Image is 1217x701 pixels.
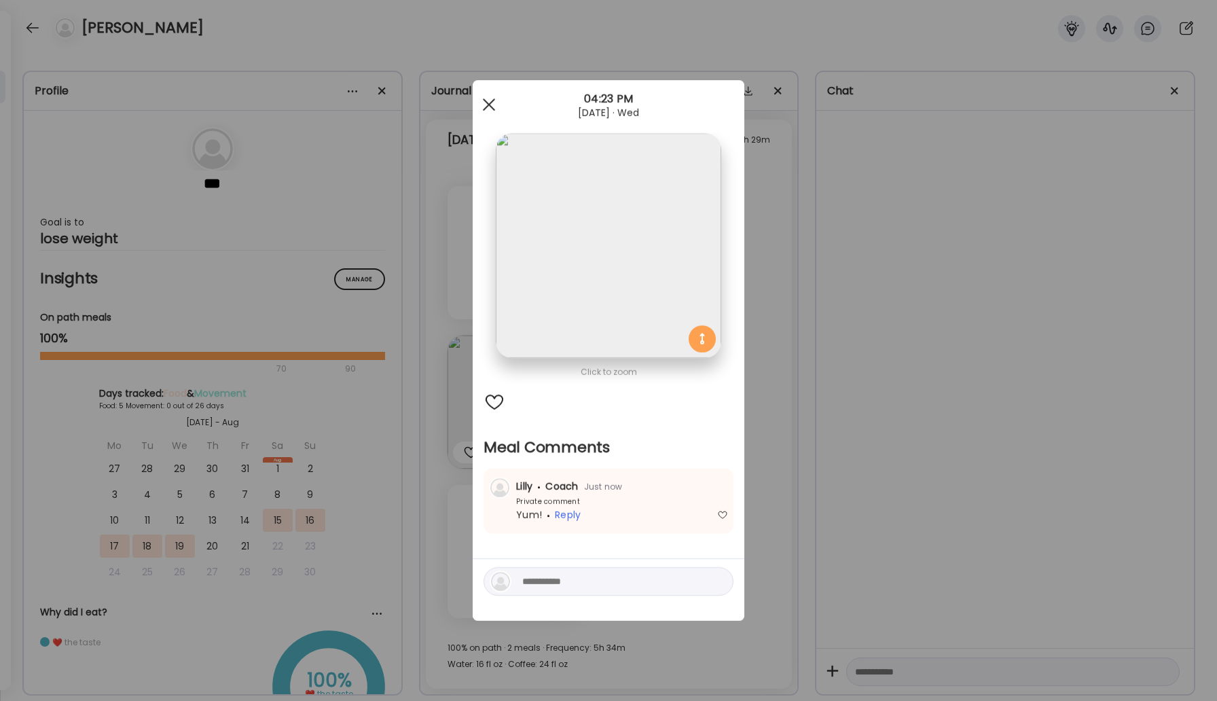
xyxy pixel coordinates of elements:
[489,497,580,507] div: Private comment
[491,572,510,591] img: bg-avatar-default.svg
[473,107,744,118] div: [DATE] · Wed
[484,437,733,458] h2: Meal Comments
[496,133,721,358] img: images%2FMmnsg9FMMIdfUg6NitmvFa1XKOJ3%2FYGdh9qHfRgdWfY6dhzCE%2FfZpZtLoAMGfrhjkGebw0_1080
[473,91,744,107] div: 04:23 PM
[516,480,579,493] span: Lilly Coach
[579,481,623,492] span: Just now
[490,478,509,497] img: bg-avatar-default.svg
[516,508,542,522] span: Yum!
[555,508,581,522] span: Reply
[484,364,733,380] div: Click to zoom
